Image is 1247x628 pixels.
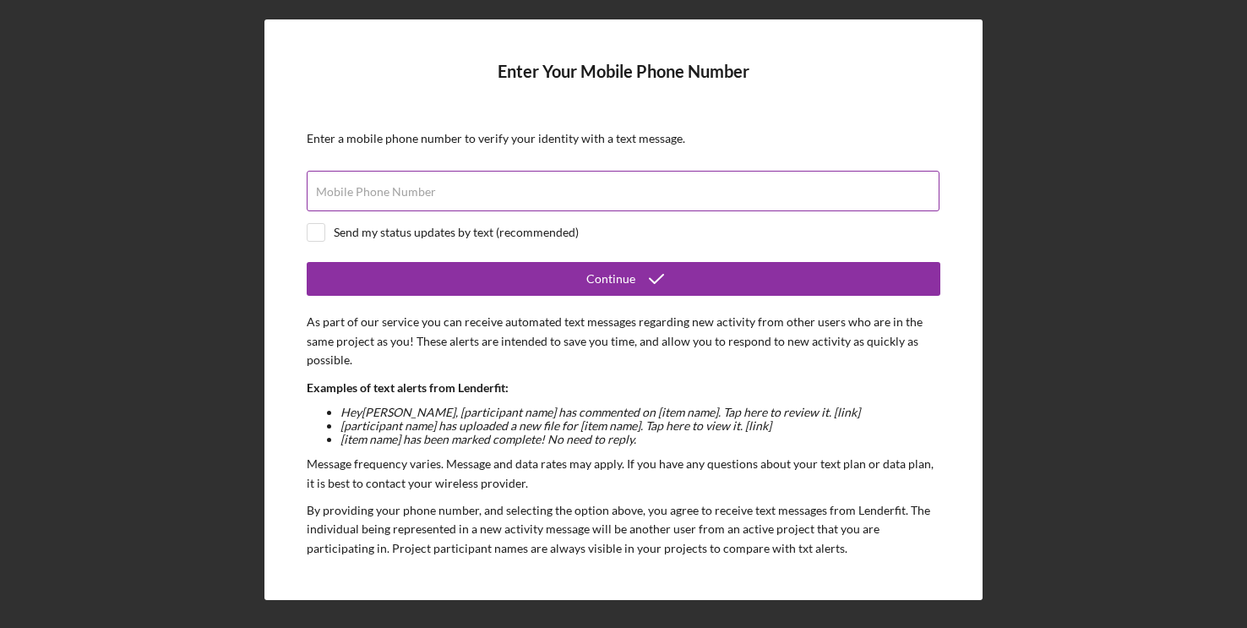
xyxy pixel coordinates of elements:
[307,501,940,558] p: By providing your phone number, and selecting the option above, you agree to receive text message...
[334,226,579,239] div: Send my status updates by text (recommended)
[586,262,635,296] div: Continue
[307,132,940,145] div: Enter a mobile phone number to verify your identity with a text message.
[340,406,940,419] li: Hey [PERSON_NAME] , [participant name] has commented on [item name]. Tap here to review it. [link]
[340,433,940,446] li: [item name] has been marked complete! No need to reply.
[307,379,940,397] p: Examples of text alerts from Lenderfit:
[307,262,940,296] button: Continue
[307,313,940,369] p: As part of our service you can receive automated text messages regarding new activity from other ...
[340,419,940,433] li: [participant name] has uploaded a new file for [item name]. Tap here to view it. [link]
[316,185,436,199] label: Mobile Phone Number
[307,455,940,493] p: Message frequency varies. Message and data rates may apply. If you have any questions about your ...
[307,62,940,106] h4: Enter Your Mobile Phone Number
